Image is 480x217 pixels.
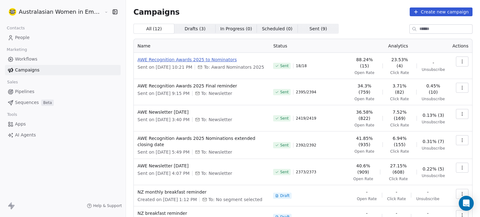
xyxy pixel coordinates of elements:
[19,8,103,16] span: Australasian Women in Emergencies Network
[7,7,100,17] button: Australasian Women in Emergencies Network
[388,109,412,121] span: 7.52% (169)
[280,193,289,198] span: Draft
[137,109,266,115] span: AWE Newsletter [DATE]
[5,65,121,75] a: Campaigns
[422,67,445,72] span: Unsubscribe
[15,34,30,41] span: People
[208,196,262,203] span: To: No segment selected
[354,123,374,128] span: Open Rate
[4,23,27,33] span: Contacts
[9,8,16,16] img: Logo%20A%20white%20300x300.png
[137,196,197,203] span: Created on [DATE] 1:12 PM
[137,64,192,70] span: Sent on [DATE] 10:21 PM
[432,60,434,66] span: -
[388,83,411,95] span: 3.71% (82)
[5,97,121,108] a: SequencesBeta
[133,7,180,16] span: Campaigns
[459,196,474,211] div: Open Intercom Messenger
[427,189,429,195] span: -
[387,196,406,201] span: Click Rate
[201,90,232,96] span: To: Newsletter
[422,120,445,125] span: Unsubscribe
[351,109,377,121] span: 36.58% (822)
[4,45,30,54] span: Marketing
[280,170,288,175] span: Sent
[422,138,444,145] span: 0.31% (7)
[351,83,377,95] span: 34.3% (759)
[137,149,189,155] span: Sent on [DATE] 5:49 PM
[5,86,121,97] a: Pipelines
[422,112,444,118] span: 0.13% (3)
[389,176,408,181] span: Click Rate
[137,189,266,195] span: NZ monthly breakfast reminder
[93,203,122,208] span: Help & Support
[15,56,37,62] span: Workflows
[280,63,288,68] span: Sent
[15,99,39,106] span: Sequences
[87,203,122,208] a: Help & Support
[137,163,266,169] span: AWE Newsletter [DATE]
[15,88,34,95] span: Pipelines
[137,116,189,123] span: Sent on [DATE] 3:40 PM
[351,135,377,148] span: 41.85% (935)
[410,7,472,16] button: Create new campaign
[351,163,375,175] span: 40.6% (909)
[388,57,411,69] span: 23.53% (4)
[5,119,121,129] a: Apps
[5,54,121,64] a: Workflows
[296,90,316,95] span: 2395 / 2394
[220,26,252,32] span: In Progress ( 0 )
[353,176,373,181] span: Open Rate
[354,96,374,101] span: Open Rate
[354,149,374,154] span: Open Rate
[201,116,232,123] span: To: Newsletter
[41,100,54,106] span: Beta
[422,173,445,178] span: Unsubscribe
[5,130,121,140] a: AI Agents
[309,26,327,32] span: Sent ( 9 )
[390,96,409,101] span: Click Rate
[416,196,439,201] span: Unsubscribe
[396,210,397,216] span: -
[296,116,316,121] span: 2419 / 2419
[422,146,445,151] span: Unsubscribe
[390,70,409,75] span: Click Rate
[449,39,472,53] th: Actions
[280,143,288,148] span: Sent
[137,210,266,216] span: NZ breakfast reminder
[296,63,307,68] span: 18 / 18
[296,170,316,175] span: 2373 / 2373
[357,196,377,201] span: Open Rate
[422,166,444,172] span: 0.22% (5)
[204,64,264,70] span: To: Award Nominators 2025
[388,135,412,148] span: 6.94% (155)
[427,210,429,216] span: -
[201,149,232,155] span: To: Newsletter
[4,110,20,119] span: Tools
[390,123,409,128] span: Click Rate
[185,26,206,32] span: Drafts ( 3 )
[15,67,39,73] span: Campaigns
[396,189,397,195] span: -
[347,39,448,53] th: Analytics
[269,39,347,53] th: Status
[280,116,288,121] span: Sent
[137,83,266,89] span: AWE Recognition Awards 2025 Final reminder
[422,96,445,101] span: Unsubscribe
[4,77,21,87] span: Sales
[296,143,316,148] span: 2392 / 2392
[390,149,409,154] span: Click Rate
[385,163,412,175] span: 27.15% (608)
[262,26,292,32] span: Scheduled ( 0 )
[201,170,232,176] span: To: Newsletter
[355,70,375,75] span: Open Rate
[422,83,445,95] span: 0.45% (10)
[134,39,269,53] th: Name
[137,57,266,63] span: AWE Recognition Awards 2025 to Nominators
[15,132,36,138] span: AI Agents
[137,90,189,96] span: Sent on [DATE] 9:15 PM
[280,90,288,95] span: Sent
[366,210,367,216] span: -
[366,189,367,195] span: -
[15,121,26,127] span: Apps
